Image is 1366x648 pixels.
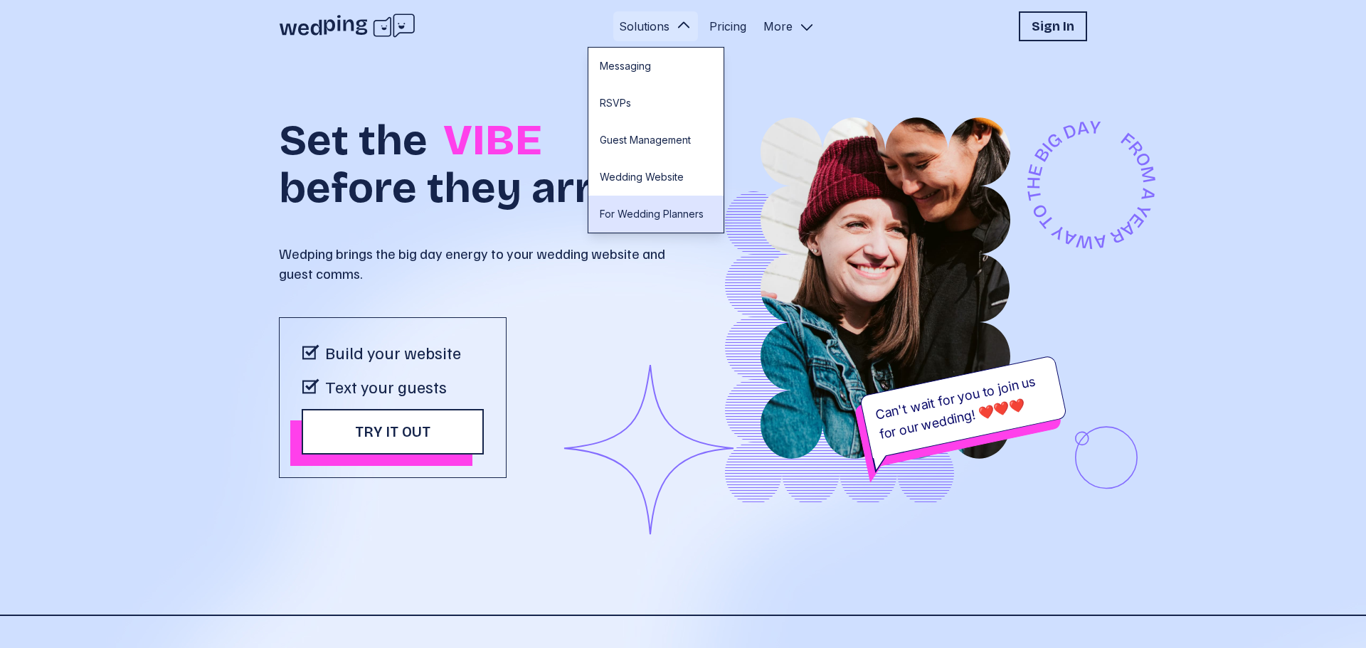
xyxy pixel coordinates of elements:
[588,122,724,159] a: Guest Management
[588,196,724,233] a: For Wedding Planners
[588,159,724,196] a: Wedding Website
[325,341,461,363] p: Build your website
[588,48,724,85] a: Messaging
[758,11,821,41] button: More
[588,85,724,122] a: RSVPs
[325,375,447,398] p: Text your guests
[619,18,669,35] p: Solutions
[859,355,1068,459] div: Can't wait for you to join us for our wedding! ❤️️️❤️️️❤️
[613,11,698,41] button: Solutions
[1019,11,1087,41] button: Sign In
[279,98,683,209] h1: Set the before they arrive
[613,11,821,41] nav: Primary Navigation
[279,243,683,283] p: Wedping brings the big day energy to your wedding website and guest comms.
[355,423,430,440] span: Try it out
[763,18,793,35] p: More
[443,115,542,166] span: VIBE
[683,117,1087,459] img: couple
[1032,16,1074,36] h1: Sign In
[709,18,746,35] a: Pricing
[302,409,484,455] button: Try it out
